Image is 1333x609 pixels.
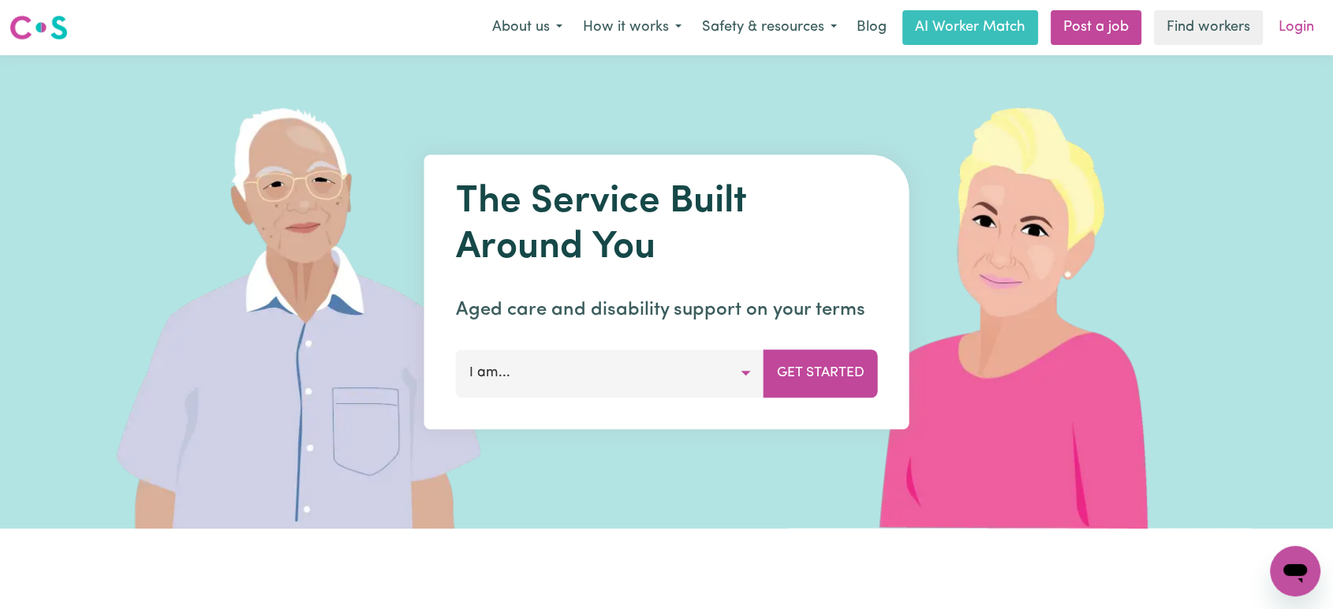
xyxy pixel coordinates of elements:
[1051,10,1141,45] a: Post a job
[902,10,1038,45] a: AI Worker Match
[1269,10,1324,45] a: Login
[573,11,692,44] button: How it works
[692,11,847,44] button: Safety & resources
[1154,10,1263,45] a: Find workers
[9,9,68,46] a: Careseekers logo
[456,349,764,397] button: I am...
[482,11,573,44] button: About us
[847,10,896,45] a: Blog
[456,180,878,271] h1: The Service Built Around You
[1270,546,1320,596] iframe: Button to launch messaging window
[456,296,878,324] p: Aged care and disability support on your terms
[9,13,68,42] img: Careseekers logo
[764,349,878,397] button: Get Started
